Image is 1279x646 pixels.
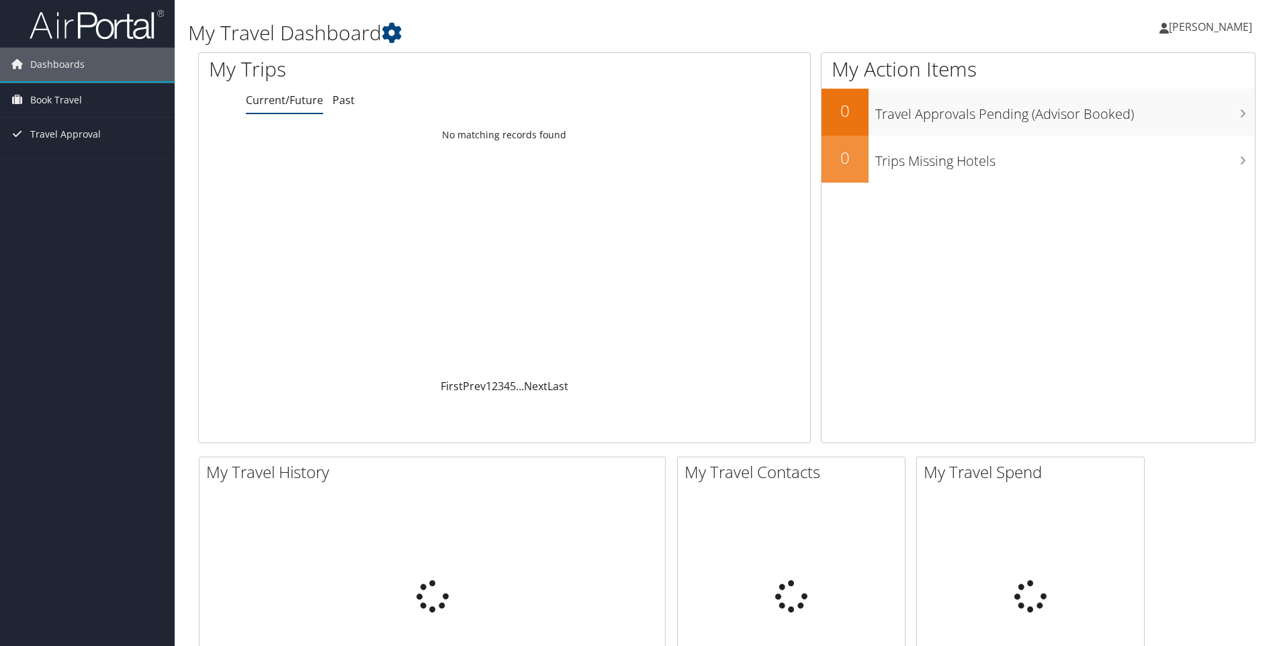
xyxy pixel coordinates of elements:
span: [PERSON_NAME] [1169,19,1252,34]
a: Current/Future [246,93,323,107]
a: 4 [504,379,510,394]
img: airportal-logo.png [30,9,164,40]
h2: 0 [822,146,869,169]
a: 3 [498,379,504,394]
a: 2 [492,379,498,394]
h1: My Travel Dashboard [188,19,906,47]
a: [PERSON_NAME] [1159,7,1266,47]
h2: My Travel Contacts [685,461,905,483]
a: Prev [463,379,486,394]
h2: My Travel Spend [924,461,1144,483]
a: 1 [486,379,492,394]
h3: Travel Approvals Pending (Advisor Booked) [875,98,1255,124]
a: 0Trips Missing Hotels [822,136,1255,183]
a: 5 [510,379,516,394]
h2: My Travel History [206,461,665,483]
h2: 0 [822,99,869,122]
h1: My Action Items [822,55,1255,83]
span: Travel Approval [30,118,101,151]
td: No matching records found [199,123,810,147]
a: First [441,379,463,394]
span: Book Travel [30,83,82,117]
h1: My Trips [209,55,545,83]
h3: Trips Missing Hotels [875,145,1255,171]
a: Past [333,93,355,107]
span: … [516,379,524,394]
a: Last [547,379,568,394]
span: Dashboards [30,48,85,81]
a: Next [524,379,547,394]
a: 0Travel Approvals Pending (Advisor Booked) [822,89,1255,136]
